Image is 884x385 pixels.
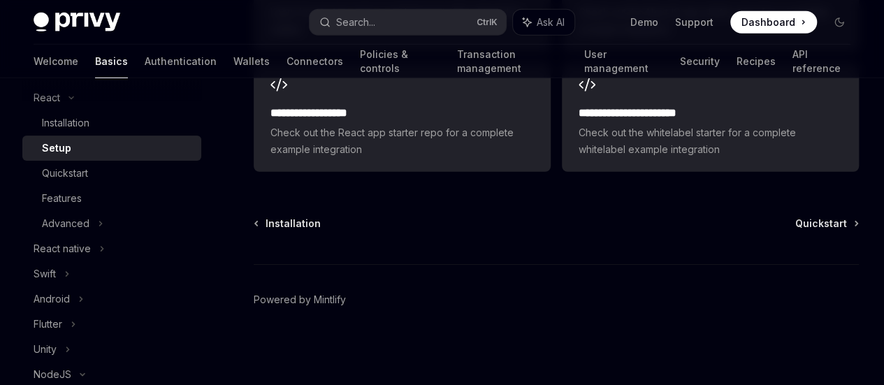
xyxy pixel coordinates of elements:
a: Dashboard [730,11,817,34]
a: **** **** **** **** ***Check out the whitelabel starter for a complete whitelabel example integra... [562,63,859,172]
span: Check out the React app starter repo for a complete example integration [270,124,534,158]
span: Ask AI [537,15,565,29]
a: Connectors [287,45,343,78]
div: Setup [42,140,71,157]
div: Search... [336,14,375,31]
div: Advanced [42,215,89,232]
img: dark logo [34,13,120,32]
a: Support [675,15,713,29]
span: Dashboard [741,15,795,29]
a: Installation [22,110,201,136]
a: Policies & controls [360,45,440,78]
button: Search...CtrlK [310,10,506,35]
button: Ask AI [513,10,574,35]
a: Welcome [34,45,78,78]
button: Toggle dark mode [828,11,850,34]
a: User management [584,45,663,78]
div: NodeJS [34,366,71,383]
span: Check out the whitelabel starter for a complete whitelabel example integration [579,124,842,158]
span: Ctrl K [477,17,498,28]
div: Unity [34,341,57,358]
div: Quickstart [42,165,88,182]
a: Features [22,186,201,211]
a: Powered by Mintlify [254,293,346,307]
div: Flutter [34,316,62,333]
a: Basics [95,45,128,78]
a: Recipes [736,45,775,78]
a: Setup [22,136,201,161]
a: Wallets [233,45,270,78]
div: Android [34,291,70,307]
a: Demo [630,15,658,29]
div: Swift [34,266,56,282]
a: Quickstart [22,161,201,186]
a: Quickstart [795,217,857,231]
a: Security [679,45,719,78]
a: API reference [792,45,850,78]
div: React native [34,240,91,257]
div: Installation [42,115,89,131]
a: **** **** **** ***Check out the React app starter repo for a complete example integration [254,63,551,172]
span: Installation [266,217,321,231]
a: Installation [255,217,321,231]
a: Transaction management [456,45,567,78]
span: Quickstart [795,217,847,231]
div: Features [42,190,82,207]
a: Authentication [145,45,217,78]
